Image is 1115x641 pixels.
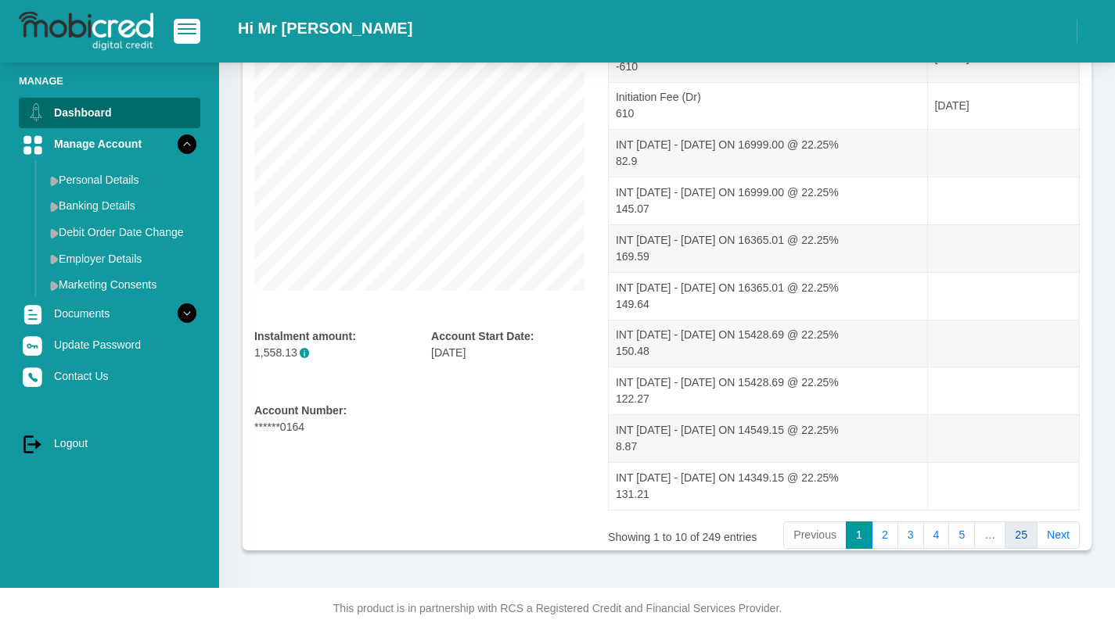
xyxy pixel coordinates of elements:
[19,428,200,458] a: Logout
[609,414,928,462] td: INT [DATE] - [DATE] ON 14549.15 @ 22.25% 8.87
[609,82,928,130] td: Initiation Fee (Dr) 610
[872,521,898,550] a: 2
[19,73,200,88] li: Manage
[19,361,200,391] a: Contact Us
[19,12,153,51] img: logo-mobicred.svg
[431,330,534,342] b: Account Start Date:
[254,345,408,361] p: 1,558.13
[609,320,928,367] td: INT [DATE] - [DATE] ON 15428.69 @ 22.25% 150.48
[44,220,200,245] a: Debit Order Date Change
[44,193,200,218] a: Banking Details
[50,228,59,238] img: menu arrow
[846,521,872,550] a: 1
[44,167,200,192] a: Personal Details
[609,177,928,224] td: INT [DATE] - [DATE] ON 16999.00 @ 22.25% 145.07
[948,521,975,550] a: 5
[928,82,1079,130] td: [DATE]
[50,176,59,186] img: menu arrow
[254,330,356,342] b: Instalment amount:
[44,272,200,297] a: Marketing Consents
[300,348,310,358] span: i
[50,254,59,264] img: menu arrow
[254,404,347,417] b: Account Number:
[238,19,412,38] h2: Hi Mr [PERSON_NAME]
[608,520,791,546] div: Showing 1 to 10 of 249 entries
[431,328,584,361] div: [DATE]
[609,224,928,272] td: INT [DATE] - [DATE] ON 16365.01 @ 22.25% 169.59
[50,281,59,291] img: menu arrow
[1037,521,1080,550] a: Next
[19,299,200,328] a: Documents
[19,330,200,360] a: Update Password
[609,367,928,414] td: INT [DATE] - [DATE] ON 15428.69 @ 22.25% 122.27
[897,521,924,550] a: 3
[44,246,200,271] a: Employer Details
[609,272,928,320] td: INT [DATE] - [DATE] ON 16365.01 @ 22.25% 149.64
[609,462,928,510] td: INT [DATE] - [DATE] ON 14349.15 @ 22.25% 131.21
[50,202,59,212] img: menu arrow
[19,98,200,127] a: Dashboard
[1005,521,1038,550] a: 25
[609,129,928,177] td: INT [DATE] - [DATE] ON 16999.00 @ 22.25% 82.9
[124,600,992,617] p: This product is in partnership with RCS a Registered Credit and Financial Services Provider.
[923,521,950,550] a: 4
[19,129,200,159] a: Manage Account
